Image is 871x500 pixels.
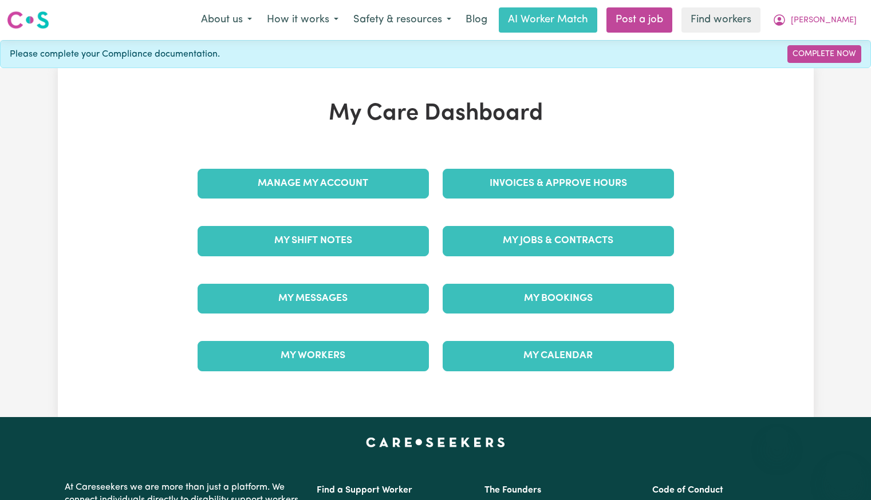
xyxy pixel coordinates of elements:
[443,226,674,256] a: My Jobs & Contracts
[652,486,723,495] a: Code of Conduct
[191,100,681,128] h1: My Care Dashboard
[499,7,597,33] a: AI Worker Match
[787,45,861,63] a: Complete Now
[198,226,429,256] a: My Shift Notes
[198,284,429,314] a: My Messages
[766,427,789,450] iframe: Close message
[198,169,429,199] a: Manage My Account
[825,454,862,491] iframe: Button to launch messaging window
[765,8,864,32] button: My Account
[443,169,674,199] a: Invoices & Approve Hours
[681,7,760,33] a: Find workers
[791,14,857,27] span: [PERSON_NAME]
[7,7,49,33] a: Careseekers logo
[7,10,49,30] img: Careseekers logo
[194,8,259,32] button: About us
[443,341,674,371] a: My Calendar
[459,7,494,33] a: Blog
[443,284,674,314] a: My Bookings
[366,438,505,447] a: Careseekers home page
[606,7,672,33] a: Post a job
[346,8,459,32] button: Safety & resources
[259,8,346,32] button: How it works
[484,486,541,495] a: The Founders
[317,486,412,495] a: Find a Support Worker
[198,341,429,371] a: My Workers
[10,47,220,61] span: Please complete your Compliance documentation.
